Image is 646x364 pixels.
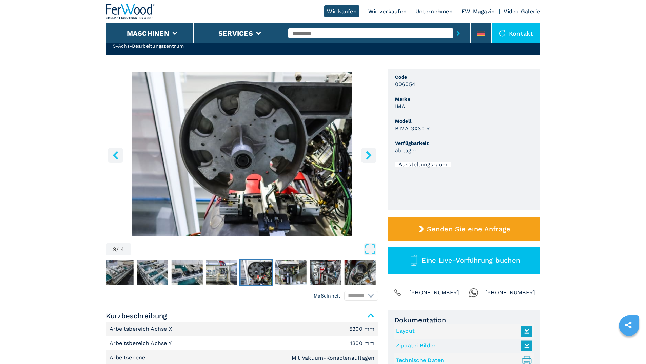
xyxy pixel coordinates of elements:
[133,243,376,255] button: Open Fullscreen
[395,102,406,110] h3: IMA
[393,288,403,298] img: Phone
[127,29,169,37] button: Maschinen
[106,72,378,236] div: Go to Slide 9
[108,148,123,163] button: left-button
[377,259,411,286] button: Go to Slide 13
[239,259,273,286] button: Go to Slide 9
[388,247,540,274] button: Eine Live-Vorführung buchen
[314,292,341,299] em: Maßeinheit
[274,259,308,286] button: Go to Slide 10
[110,325,174,333] p: Arbeitsbereich Achse X
[499,30,506,37] img: Kontakt
[113,247,116,252] span: 9
[395,80,416,88] h3: 006054
[343,259,377,286] button: Go to Slide 12
[218,29,253,37] button: Services
[106,72,378,236] img: 5-Achs-Bearbeitungszentrum IMA BIMA GX30 R
[101,259,135,286] button: Go to Slide 5
[344,260,375,285] img: f53747a99b359db64ba0023c603547fd
[415,8,453,15] a: Unternehmen
[308,259,342,286] button: Go to Slide 11
[350,341,375,346] em: 1300 mm
[324,5,359,17] a: Wir kaufen
[349,326,375,332] em: 5300 mm
[395,147,417,154] h3: ab lager
[485,288,535,298] span: [PHONE_NUMBER]
[102,260,133,285] img: a6ddf0d72e94a3d0a0c1f2279b5df692
[395,118,533,124] span: Modell
[106,310,378,322] span: Kurzbeschreibung
[394,316,534,324] span: Dokumentation
[275,260,306,285] img: 4af0d0862faa6bd3222e608c53bc90e0
[422,256,520,264] span: Eine Live-Vorführung buchen
[206,260,237,285] img: ea74a57609d7dfb7f0cbdc36b21d5b83
[292,355,375,361] em: Mit Vakuum-Konsolenauflagen
[310,260,341,285] img: 6fe6e38ccb93060b1a5f604d12da3a96
[170,259,204,286] button: Go to Slide 7
[110,340,174,347] p: Arbeitsbereich Achse Y
[171,260,202,285] img: d3f6fb33ffbd18b9602b75737726f954
[396,326,529,337] a: Layout
[119,247,124,252] span: 14
[116,247,119,252] span: /
[492,23,540,43] div: Kontakt
[204,259,238,286] button: Go to Slide 8
[113,43,195,50] h2: 5-Achs-Bearbeitungszentrum
[395,96,533,102] span: Marke
[135,259,169,286] button: Go to Slide 6
[504,8,540,15] a: Video Galerie
[388,217,540,241] button: Senden Sie eine Anfrage
[110,354,147,361] p: Arbeitsebene
[462,8,495,15] a: FW-Magazin
[395,74,533,80] span: Code
[427,225,510,233] span: Senden Sie eine Anfrage
[395,124,430,132] h3: BIMA GX30 R
[240,260,272,285] img: f7fcc63916a186e3d6eef65e480e0614
[620,317,637,333] a: sharethis
[617,333,641,359] iframe: Chat
[409,288,459,298] span: [PHONE_NUMBER]
[361,148,376,163] button: right-button
[106,4,155,19] img: Ferwood
[137,260,168,285] img: 6da968d286256562578844f4212d9636
[395,140,533,147] span: Verfügbarkeit
[453,25,464,41] button: submit-button
[396,340,529,351] a: Zipdatei Bilder
[469,288,478,298] img: Whatsapp
[395,162,451,167] div: Ausstellungsraum
[368,8,407,15] a: Wir verkaufen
